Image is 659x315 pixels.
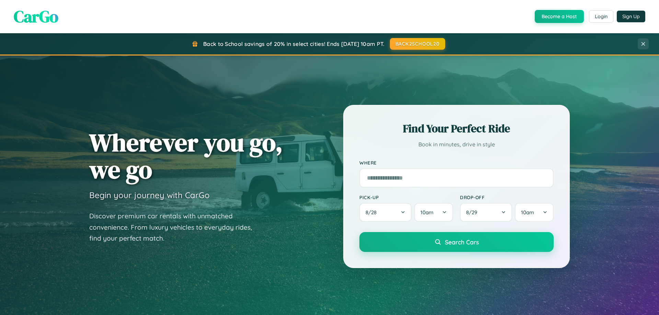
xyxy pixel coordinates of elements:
label: Drop-off [460,194,554,200]
button: 8/28 [359,203,412,222]
h2: Find Your Perfect Ride [359,121,554,136]
label: Where [359,160,554,166]
span: 10am [521,209,534,216]
span: Back to School savings of 20% in select cities! Ends [DATE] 10am PT. [203,40,384,47]
p: Discover premium car rentals with unmatched convenience. From luxury vehicles to everyday rides, ... [89,210,261,244]
p: Book in minutes, drive in style [359,140,554,149]
button: Become a Host [535,10,584,23]
button: 10am [515,203,554,222]
button: BACK2SCHOOL20 [390,38,445,50]
span: 10am [420,209,433,216]
span: CarGo [14,5,58,28]
h1: Wherever you go, we go [89,129,283,183]
button: Sign Up [617,11,645,22]
button: Search Cars [359,232,554,252]
label: Pick-up [359,194,453,200]
button: Login [589,10,613,23]
button: 8/29 [460,203,512,222]
span: Search Cars [445,238,479,246]
span: 8 / 29 [466,209,481,216]
span: 8 / 28 [366,209,380,216]
h3: Begin your journey with CarGo [89,190,210,200]
button: 10am [414,203,453,222]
